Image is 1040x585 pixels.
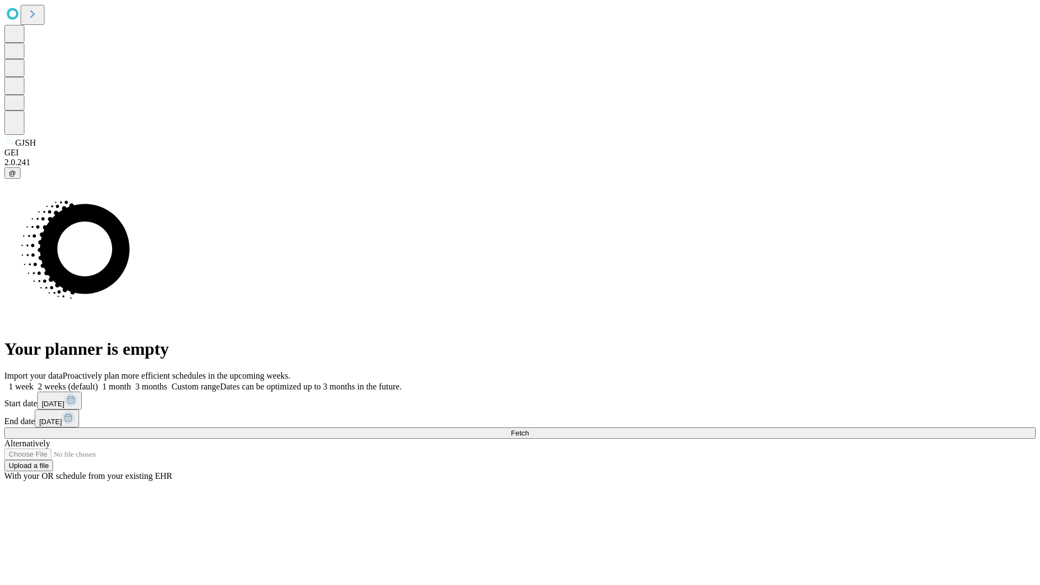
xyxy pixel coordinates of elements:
span: 1 week [9,382,34,391]
span: Alternatively [4,439,50,448]
span: With your OR schedule from your existing EHR [4,471,172,480]
span: 1 month [102,382,131,391]
button: @ [4,167,21,179]
span: 3 months [135,382,167,391]
span: Dates can be optimized up to 3 months in the future. [220,382,401,391]
span: Custom range [172,382,220,391]
h1: Your planner is empty [4,339,1036,359]
span: [DATE] [42,400,64,408]
span: Import your data [4,371,63,380]
div: End date [4,409,1036,427]
span: 2 weeks (default) [38,382,98,391]
button: Upload a file [4,460,53,471]
div: 2.0.241 [4,158,1036,167]
button: [DATE] [37,392,82,409]
span: GJSH [15,138,36,147]
span: @ [9,169,16,177]
span: Proactively plan more efficient schedules in the upcoming weeks. [63,371,290,380]
button: [DATE] [35,409,79,427]
span: Fetch [511,429,529,437]
button: Fetch [4,427,1036,439]
span: [DATE] [39,418,62,426]
div: Start date [4,392,1036,409]
div: GEI [4,148,1036,158]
